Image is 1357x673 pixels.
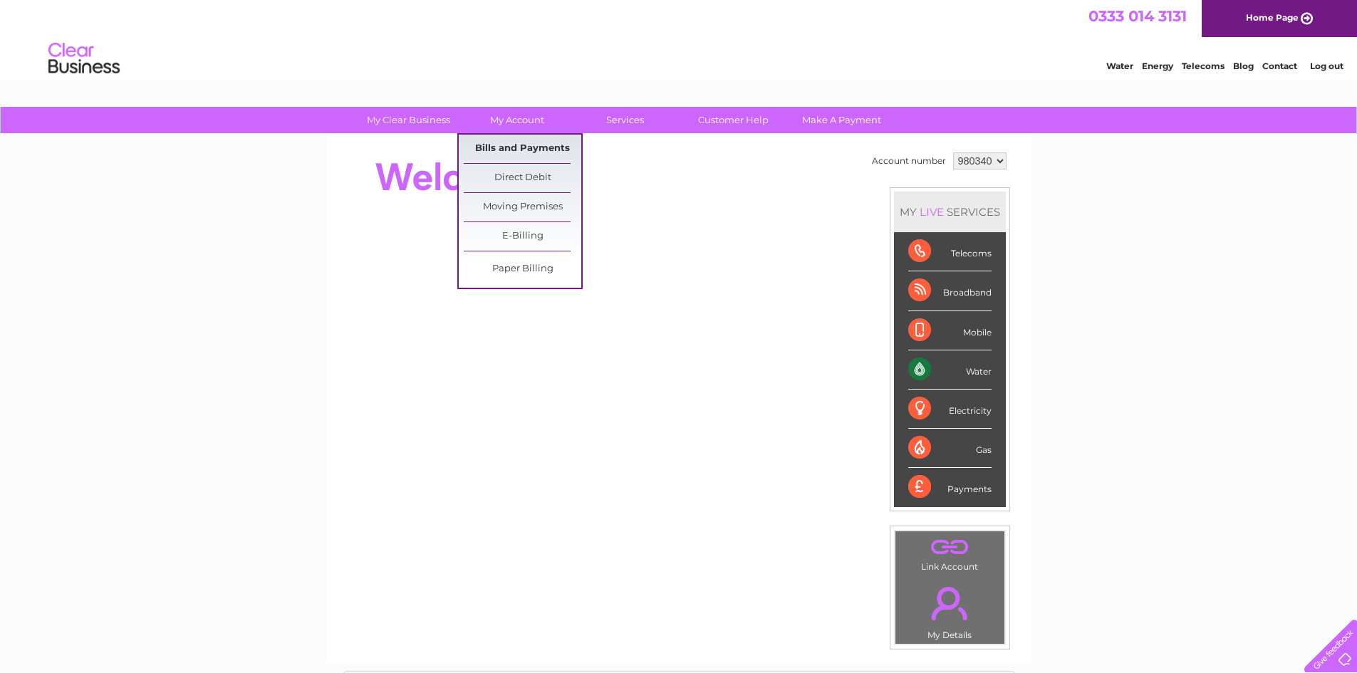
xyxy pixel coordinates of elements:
div: Broadband [908,271,992,311]
a: Contact [1262,61,1297,71]
div: Electricity [908,390,992,429]
a: Paper Billing [464,255,581,283]
div: Telecoms [908,232,992,271]
a: Energy [1142,61,1173,71]
div: Gas [908,429,992,468]
a: . [899,535,1001,560]
a: Blog [1233,61,1254,71]
a: Make A Payment [783,107,900,133]
a: . [899,578,1001,628]
img: logo.png [48,37,120,80]
a: My Clear Business [350,107,467,133]
a: Water [1106,61,1133,71]
a: Direct Debit [464,164,581,192]
a: 0333 014 3131 [1088,7,1187,25]
div: Mobile [908,311,992,350]
td: My Details [895,575,1005,645]
div: Water [908,350,992,390]
td: Account number [868,149,950,173]
div: Payments [908,468,992,506]
a: Log out [1310,61,1343,71]
div: LIVE [917,205,947,219]
a: Services [566,107,684,133]
a: Telecoms [1182,61,1225,71]
a: My Account [458,107,576,133]
div: Clear Business is a trading name of Verastar Limited (registered in [GEOGRAPHIC_DATA] No. 3667643... [343,8,1016,69]
a: E-Billing [464,222,581,251]
div: MY SERVICES [894,192,1006,232]
a: Customer Help [675,107,792,133]
a: Moving Premises [464,193,581,221]
td: Link Account [895,531,1005,575]
a: Bills and Payments [464,135,581,163]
